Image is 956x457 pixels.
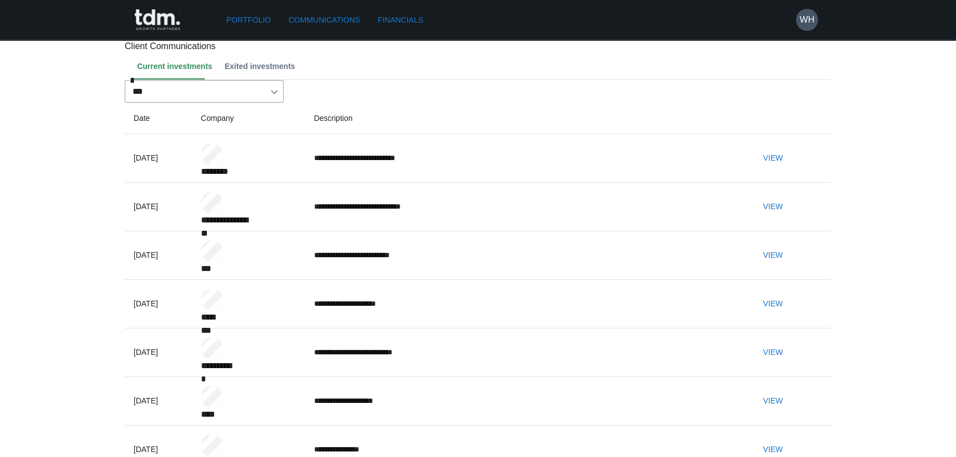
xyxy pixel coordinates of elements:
a: Communications [284,10,365,30]
p: Client Communications [125,40,831,53]
td: [DATE] [125,376,192,425]
h6: WH [800,13,815,26]
button: View [755,245,790,265]
div: Client notes tab [134,53,831,79]
button: Current investments [134,53,221,79]
button: WH [796,9,818,31]
th: Description [305,103,747,134]
button: Exited investments [221,53,304,79]
th: Company [192,103,305,134]
button: View [755,148,790,168]
td: [DATE] [125,279,192,328]
a: Financials [373,10,427,30]
button: View [755,196,790,217]
button: View [755,294,790,314]
td: [DATE] [125,182,192,231]
a: Portfolio [222,10,275,30]
td: [DATE] [125,231,192,279]
td: [DATE] [125,328,192,376]
button: View [755,391,790,411]
td: [DATE] [125,134,192,182]
th: Date [125,103,192,134]
button: View [755,342,790,363]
